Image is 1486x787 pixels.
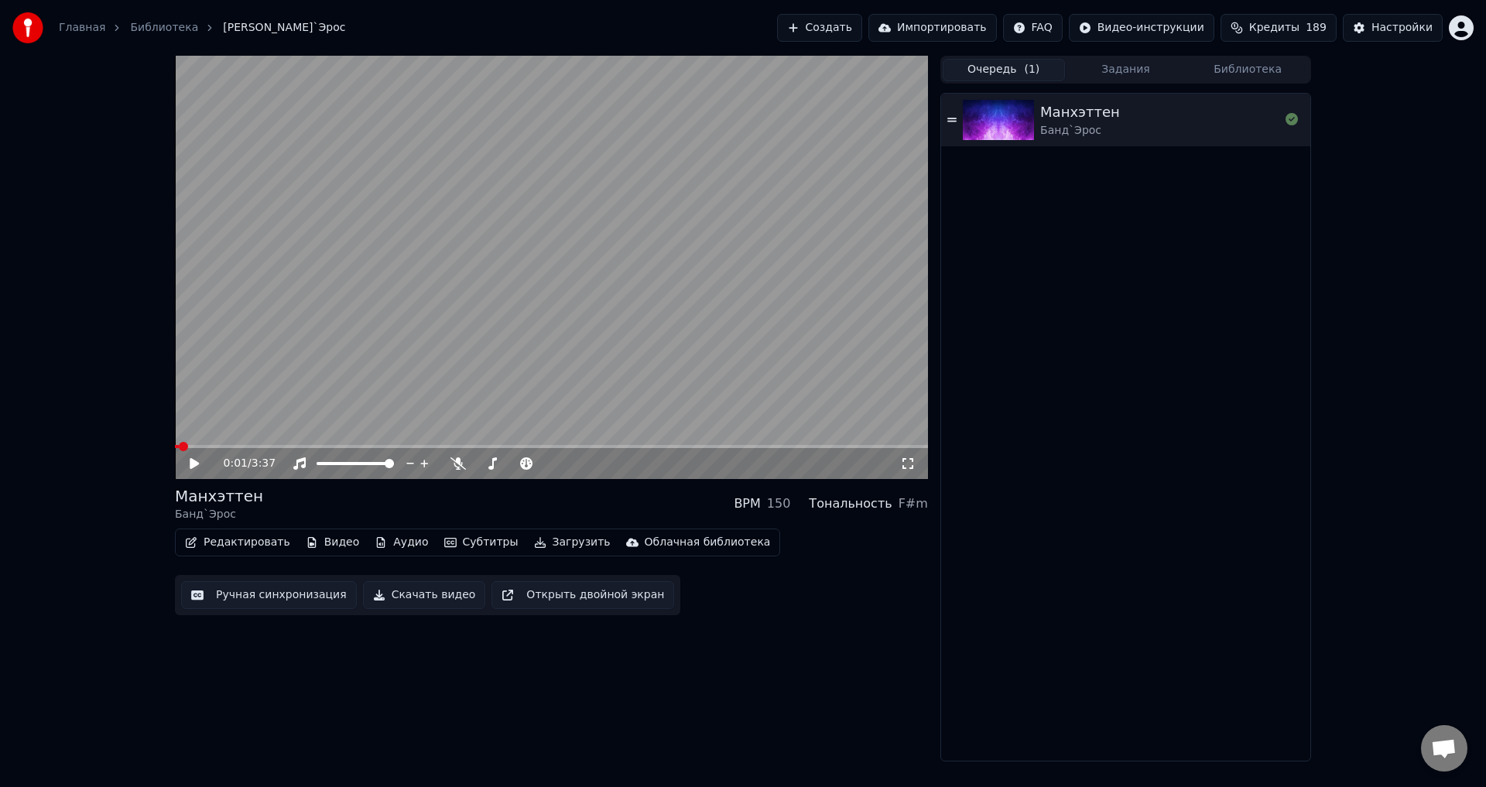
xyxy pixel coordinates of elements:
button: Библиотека [1186,59,1309,81]
span: 0:01 [224,456,248,471]
div: F#m [899,494,928,513]
div: Настройки [1371,20,1433,36]
button: Создать [777,14,862,42]
span: ( 1 ) [1024,62,1039,77]
nav: breadcrumb [59,20,345,36]
span: 189 [1306,20,1327,36]
div: Банд`Эрос [1040,123,1120,139]
a: Библиотека [130,20,198,36]
div: 150 [767,494,791,513]
button: Аудио [368,532,434,553]
button: Субтитры [438,532,525,553]
button: Очередь [943,59,1065,81]
button: Ручная синхронизация [181,581,357,609]
button: Настройки [1343,14,1443,42]
div: Облачная библиотека [645,535,771,550]
div: Тональность [809,494,892,513]
button: Скачать видео [363,581,486,609]
button: Видео [300,532,366,553]
div: Манхэттен [175,485,263,507]
div: Манхэттен [1040,101,1120,123]
div: Открытый чат [1421,725,1467,772]
button: Кредиты189 [1221,14,1337,42]
img: youka [12,12,43,43]
a: Главная [59,20,105,36]
span: [PERSON_NAME]`Эрос [223,20,345,36]
button: Открыть двойной экран [491,581,674,609]
button: Редактировать [179,532,296,553]
div: / [224,456,261,471]
button: FAQ [1003,14,1063,42]
span: Кредиты [1249,20,1299,36]
div: Банд`Эрос [175,507,263,522]
span: 3:37 [252,456,276,471]
div: BPM [734,494,760,513]
button: Импортировать [868,14,997,42]
button: Загрузить [528,532,617,553]
button: Задания [1065,59,1187,81]
button: Видео-инструкции [1069,14,1214,42]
